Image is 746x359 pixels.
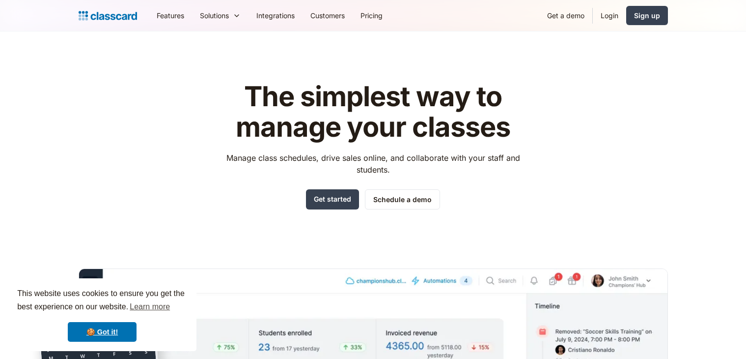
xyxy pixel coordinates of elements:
[217,82,529,142] h1: The simplest way to manage your classes
[539,4,592,27] a: Get a demo
[306,189,359,209] a: Get started
[8,278,196,351] div: cookieconsent
[17,288,187,314] span: This website uses cookies to ensure you get the best experience on our website.
[249,4,303,27] a: Integrations
[593,4,626,27] a: Login
[79,9,137,23] a: Logo
[626,6,668,25] a: Sign up
[217,152,529,176] p: Manage class schedules, drive sales online, and collaborate with your staff and students.
[353,4,390,27] a: Pricing
[192,4,249,27] div: Solutions
[634,10,660,21] div: Sign up
[365,189,440,209] a: Schedule a demo
[303,4,353,27] a: Customers
[128,299,171,314] a: learn more about cookies
[149,4,192,27] a: Features
[200,10,229,21] div: Solutions
[68,322,137,342] a: dismiss cookie message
